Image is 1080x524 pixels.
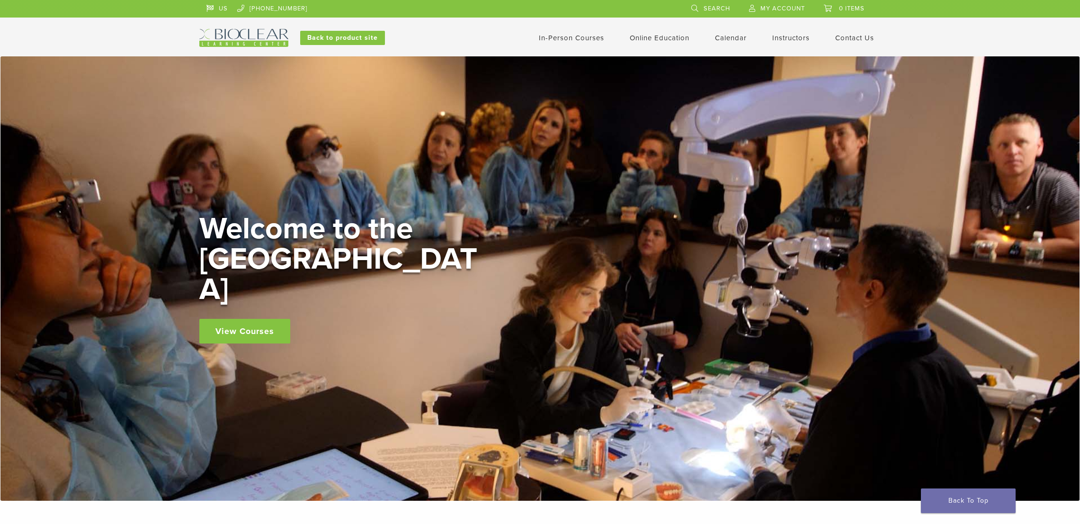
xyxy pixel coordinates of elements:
a: Contact Us [835,34,874,42]
img: Bioclear [199,29,288,47]
span: 0 items [839,5,865,12]
span: Search [704,5,730,12]
a: Back To Top [921,488,1016,513]
a: Back to product site [300,31,385,45]
h2: Welcome to the [GEOGRAPHIC_DATA] [199,214,483,305]
a: In-Person Courses [539,34,604,42]
a: Instructors [772,34,810,42]
a: View Courses [199,319,290,343]
a: Online Education [630,34,689,42]
a: Calendar [715,34,747,42]
span: My Account [760,5,805,12]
